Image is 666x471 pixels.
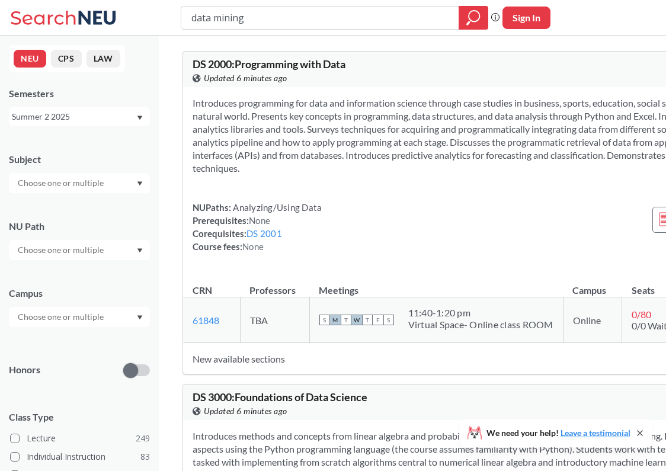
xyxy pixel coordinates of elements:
a: DS 2001 [246,228,282,239]
div: NUPaths: Prerequisites: Corequisites: Course fees: [193,201,322,253]
div: Dropdown arrow [9,240,150,260]
svg: Dropdown arrow [137,248,143,253]
div: magnifying glass [459,6,488,30]
span: We need your help! [486,429,630,437]
svg: Dropdown arrow [137,116,143,120]
svg: magnifying glass [466,9,481,26]
div: 11:40 - 1:20 pm [408,307,553,319]
input: Choose one or multiple [12,176,111,190]
a: Leave a testimonial [561,428,630,438]
span: None [249,215,270,226]
span: F [373,315,383,325]
input: Choose one or multiple [12,310,111,324]
span: Updated 6 minutes ago [204,72,287,85]
div: Subject [9,153,150,166]
span: Analyzing/Using Data [231,202,322,213]
div: NU Path [9,220,150,233]
a: 61848 [193,315,219,326]
span: Class Type [9,411,150,424]
svg: Dropdown arrow [137,181,143,186]
button: NEU [14,50,46,68]
div: Campus [9,287,150,300]
span: M [330,315,341,325]
td: TBA [240,297,309,343]
th: Campus [563,272,622,297]
div: Virtual Space- Online class ROOM [408,319,553,331]
span: Updated 6 minutes ago [204,405,287,418]
span: DS 2000 : Programming with Data [193,57,345,71]
div: CRN [193,284,212,297]
span: W [351,315,362,325]
div: Dropdown arrow [9,173,150,193]
input: Choose one or multiple [12,243,111,257]
span: 83 [140,450,150,463]
th: Professors [240,272,309,297]
span: None [242,241,264,252]
input: Class, professor, course number, "phrase" [190,8,450,28]
span: S [383,315,394,325]
span: DS 3000 : Foundations of Data Science [193,390,367,403]
div: Summer 2 2025 [12,110,136,123]
label: Lecture [10,431,150,446]
span: S [319,315,330,325]
div: Dropdown arrow [9,307,150,327]
svg: Dropdown arrow [137,315,143,320]
th: Meetings [309,272,563,297]
div: Summer 2 2025Dropdown arrow [9,107,150,126]
button: CPS [51,50,82,68]
button: LAW [87,50,120,68]
div: Semesters [9,87,150,100]
span: T [362,315,373,325]
label: Individual Instruction [10,449,150,464]
td: Online [563,297,622,343]
span: 0 / 80 [632,309,651,320]
span: T [341,315,351,325]
button: Sign In [502,7,550,29]
p: Honors [9,363,40,377]
span: 249 [136,432,150,445]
